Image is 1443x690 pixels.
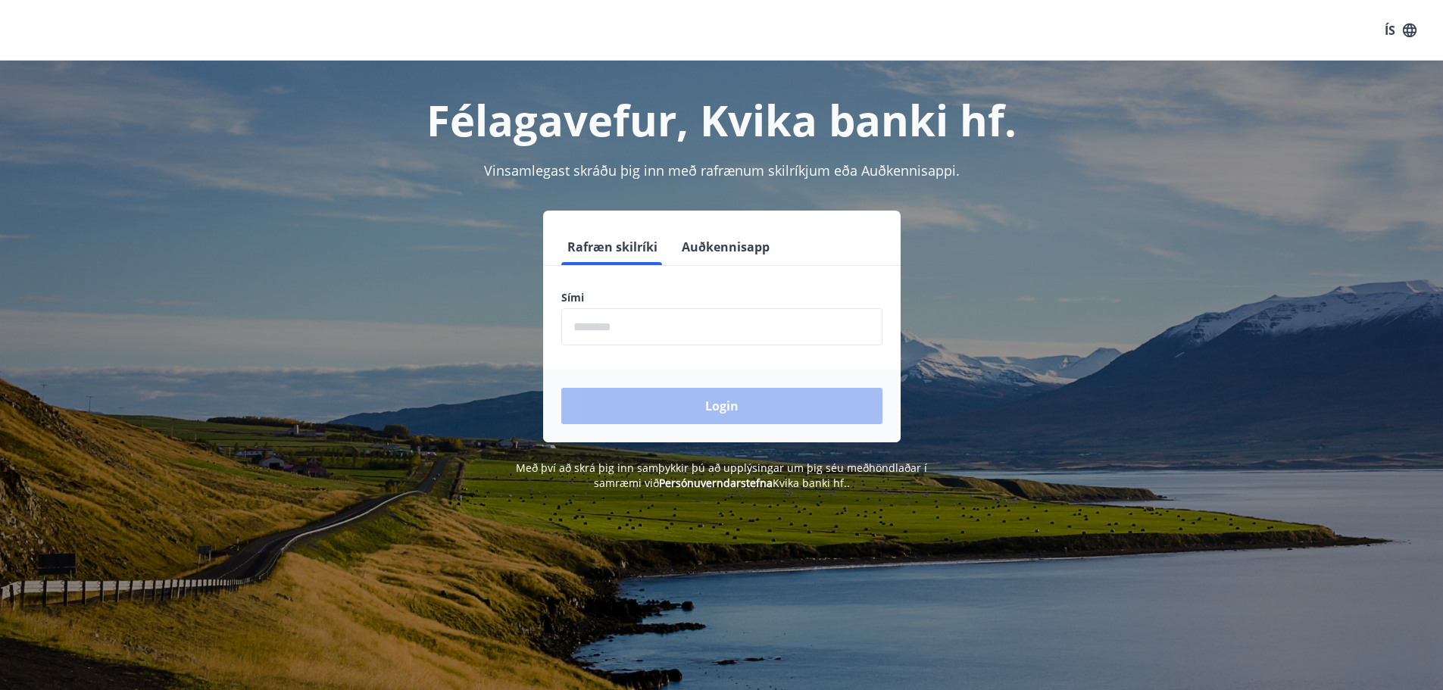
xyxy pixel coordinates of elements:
a: Persónuverndarstefna [659,476,773,490]
h1: Félagavefur, Kvika banki hf. [195,91,1249,148]
button: Auðkennisapp [676,229,776,265]
label: Sími [561,290,882,305]
span: Með því að skrá þig inn samþykkir þú að upplýsingar um þig séu meðhöndlaðar í samræmi við Kvika b... [516,461,927,490]
button: ÍS [1376,17,1425,44]
button: Rafræn skilríki [561,229,664,265]
span: Vinsamlegast skráðu þig inn með rafrænum skilríkjum eða Auðkennisappi. [484,161,960,180]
